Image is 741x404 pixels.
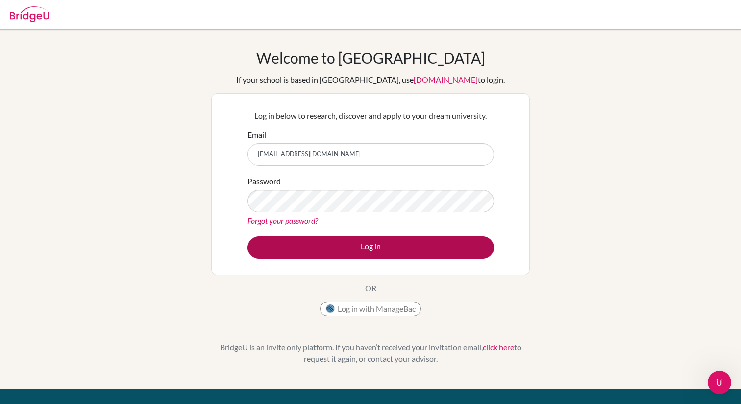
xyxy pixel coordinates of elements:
a: [DOMAIN_NAME] [414,75,478,84]
a: click here [483,342,514,352]
h1: Welcome to [GEOGRAPHIC_DATA] [256,49,485,67]
a: Forgot your password? [247,216,318,225]
img: Bridge-U [10,6,49,22]
p: BridgeU is an invite only platform. If you haven’t received your invitation email, to request it ... [211,341,530,365]
p: Log in below to research, discover and apply to your dream university. [247,110,494,122]
button: Log in [247,236,494,259]
iframe: Intercom live chat [708,371,731,394]
p: OR [365,282,376,294]
label: Email [247,129,266,141]
div: If your school is based in [GEOGRAPHIC_DATA], use to login. [236,74,505,86]
button: Log in with ManageBac [320,302,421,316]
label: Password [247,176,281,187]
